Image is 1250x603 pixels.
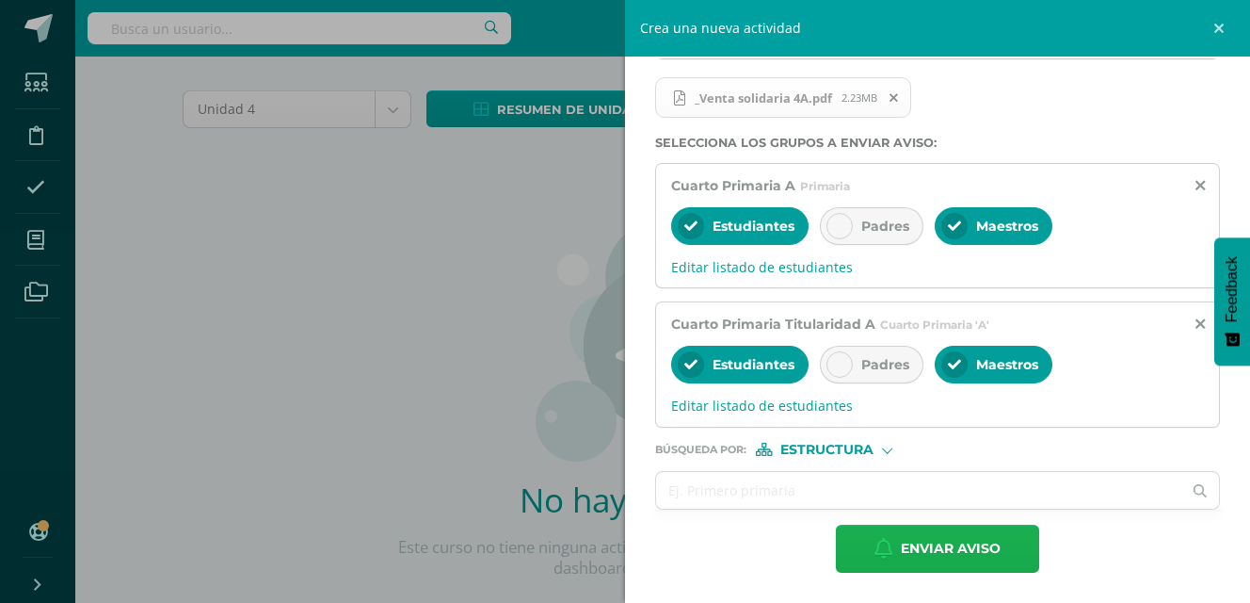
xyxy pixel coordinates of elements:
span: Cuarto Primaria Titularidad A [671,316,875,333]
div: [object Object] [756,443,897,456]
span: Remover archivo [878,88,910,108]
span: Feedback [1224,256,1241,322]
span: Estudiantes [713,218,794,235]
span: Editar listado de estudiantes [671,258,1204,276]
span: Editar listado de estudiantes [671,397,1204,415]
button: Enviar aviso [836,525,1039,573]
span: 2.23MB [841,90,877,105]
span: _Venta solidaria 4A.pdf [685,90,841,106]
span: Enviar aviso [901,526,1001,572]
span: Padres [861,356,909,373]
span: _Venta solidaria 4A.pdf [655,77,911,119]
span: Padres [861,218,909,235]
button: Feedback - Mostrar encuesta [1214,237,1250,366]
span: Estudiantes [713,356,794,373]
span: Cuarto Primaria 'A' [880,318,989,332]
span: Estructura [780,445,873,455]
span: Búsqueda por : [655,445,746,455]
span: Maestros [976,356,1038,373]
label: Selecciona los grupos a enviar aviso : [655,136,1220,150]
input: Ej. Primero primaria [656,472,1181,509]
span: Maestros [976,218,1038,235]
span: Primaria [800,179,850,193]
span: Cuarto Primaria A [671,177,795,194]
